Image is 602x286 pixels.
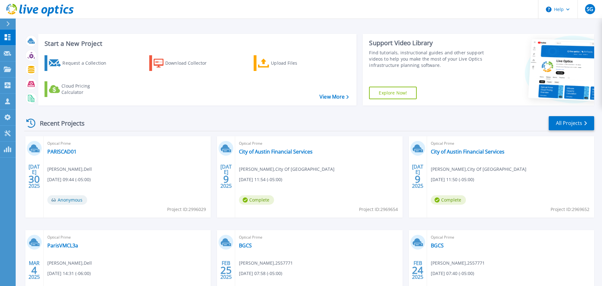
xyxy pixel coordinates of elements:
[45,81,114,97] a: Cloud Pricing Calculator
[587,7,593,12] span: SG
[165,57,215,69] div: Download Collector
[62,57,113,69] div: Request a Collection
[220,267,232,273] span: 25
[431,270,474,277] span: [DATE] 07:40 (-05:00)
[271,57,321,69] div: Upload Files
[415,176,420,182] span: 9
[31,267,37,273] span: 4
[47,195,87,205] span: Anonymous
[45,40,349,47] h3: Start a New Project
[149,55,219,71] a: Download Collector
[239,148,313,155] a: City of Austin Financial Services
[239,195,274,205] span: Complete
[431,260,485,267] span: [PERSON_NAME] , 2557771
[167,206,206,213] span: Project ID: 2996029
[431,148,504,155] a: City of Austin Financial Services
[220,259,232,282] div: FEB 2025
[412,259,424,282] div: FEB 2025
[61,83,112,95] div: Cloud Pricing Calculator
[369,87,417,99] a: Explore Now!
[431,166,526,173] span: [PERSON_NAME] , City Of [GEOGRAPHIC_DATA]
[431,242,444,249] a: BGCS
[551,206,589,213] span: Project ID: 2969652
[29,176,40,182] span: 30
[239,242,252,249] a: BGCS
[47,166,92,173] span: [PERSON_NAME] , Dell
[239,166,335,173] span: [PERSON_NAME] , City Of [GEOGRAPHIC_DATA]
[28,259,40,282] div: MAR 2025
[254,55,324,71] a: Upload Files
[239,270,282,277] span: [DATE] 07:58 (-05:00)
[239,260,293,267] span: [PERSON_NAME] , 2557771
[47,270,91,277] span: [DATE] 14:31 (-06:00)
[359,206,398,213] span: Project ID: 2969654
[549,116,594,130] a: All Projects
[431,234,590,241] span: Optical Prime
[412,165,424,188] div: [DATE] 2025
[47,242,78,249] a: ParisVMCL3a
[431,176,474,183] span: [DATE] 11:50 (-05:00)
[47,140,207,147] span: Optical Prime
[47,234,207,241] span: Optical Prime
[431,140,590,147] span: Optical Prime
[369,50,487,68] div: Find tutorials, instructional guides and other support videos to help you make the most of your L...
[239,234,399,241] span: Optical Prime
[369,39,487,47] div: Support Video Library
[220,165,232,188] div: [DATE] 2025
[319,94,349,100] a: View More
[24,116,93,131] div: Recent Projects
[47,260,92,267] span: [PERSON_NAME] , Dell
[28,165,40,188] div: [DATE] 2025
[239,176,282,183] span: [DATE] 11:54 (-05:00)
[47,148,77,155] a: PARISCAD01
[431,195,466,205] span: Complete
[45,55,114,71] a: Request a Collection
[223,176,229,182] span: 9
[47,176,91,183] span: [DATE] 09:44 (-05:00)
[239,140,399,147] span: Optical Prime
[412,267,423,273] span: 24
